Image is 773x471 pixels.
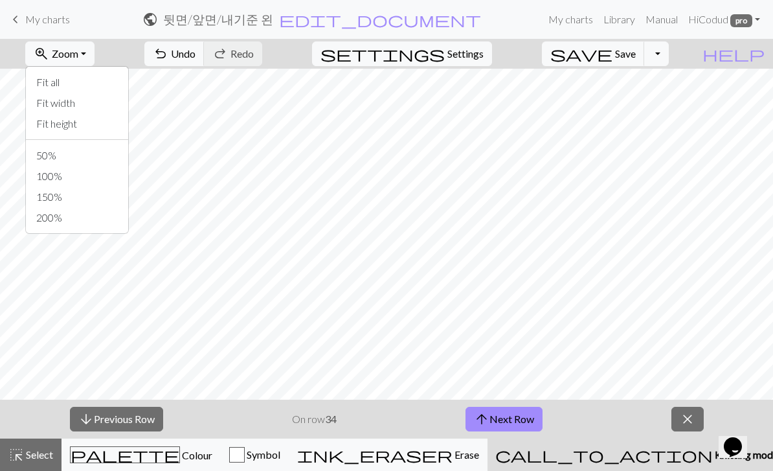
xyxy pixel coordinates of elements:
span: help [702,45,765,63]
span: Settings [447,46,484,62]
span: save [550,45,612,63]
button: Erase [289,439,487,471]
span: edit_document [279,10,481,29]
span: settings [320,45,445,63]
span: palette [71,446,179,464]
span: public [142,10,158,29]
a: Manual [640,6,683,32]
button: 50% [26,145,128,166]
strong: 34 [325,413,337,425]
button: Colour [62,439,221,471]
span: Select [24,448,53,461]
span: Symbol [245,448,280,461]
button: Fit height [26,113,128,134]
button: SettingsSettings [312,41,492,66]
span: arrow_upward [474,410,489,428]
a: My charts [543,6,598,32]
span: arrow_downward [78,410,94,428]
i: Settings [320,46,445,62]
span: keyboard_arrow_left [8,10,23,29]
span: Zoom [52,47,78,60]
span: pro [730,14,752,27]
span: Erase [453,448,479,461]
span: call_to_action [495,446,713,464]
button: Fit all [26,72,128,93]
h2: 뒷면 / 앞면/내기준 왼 [163,12,273,27]
iframe: chat widget [719,419,760,458]
span: zoom_in [34,45,49,63]
button: Undo [144,41,205,66]
span: Save [615,47,636,60]
a: HiCodud pro [683,6,765,32]
span: undo [153,45,168,63]
button: Save [542,41,645,66]
button: 200% [26,207,128,228]
span: ink_eraser [297,446,453,464]
span: close [680,410,695,428]
button: 150% [26,187,128,207]
button: Zoom [25,41,95,66]
span: Undo [171,47,196,60]
span: Colour [180,449,212,461]
button: 100% [26,166,128,187]
button: Fit width [26,93,128,113]
button: Previous Row [70,407,163,431]
button: Symbol [221,439,289,471]
a: Library [598,6,640,32]
a: My charts [8,8,70,30]
button: Next Row [465,407,543,431]
span: highlight_alt [8,446,24,464]
span: My charts [25,13,70,25]
p: On row [292,411,337,427]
